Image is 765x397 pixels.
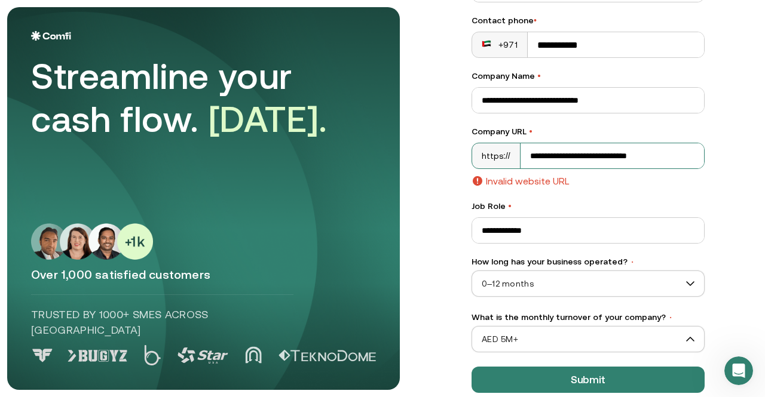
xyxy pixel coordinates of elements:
[472,275,704,293] span: 0–12 months
[31,31,71,41] img: Logo
[472,14,705,27] div: Contact phone
[279,350,376,362] img: Logo 5
[529,127,533,136] span: •
[537,71,541,81] span: •
[472,330,704,348] span: AED 5M+
[482,39,518,51] div: +971
[472,125,705,138] label: Company URL
[245,346,262,364] img: Logo 4
[472,367,705,393] button: Submit
[668,313,673,322] span: •
[31,267,376,282] p: Over 1,000 satisfied customers
[534,16,537,25] span: •
[472,311,705,324] label: What is the monthly turnover of your company?
[508,201,512,211] span: •
[472,200,705,213] label: Job Role
[486,174,570,188] p: Invalid website URL
[472,70,705,82] label: Company Name
[31,349,54,362] img: Logo 0
[144,345,161,365] img: Logo 2
[472,256,705,268] label: How long has your business operated?
[68,350,127,362] img: Logo 1
[178,347,228,364] img: Logo 3
[31,55,366,141] div: Streamline your cash flow.
[209,99,328,140] span: [DATE].
[630,258,635,266] span: •
[31,307,293,338] p: Trusted by 1000+ SMEs across [GEOGRAPHIC_DATA]
[472,143,521,168] div: https://
[724,356,753,385] iframe: Intercom live chat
